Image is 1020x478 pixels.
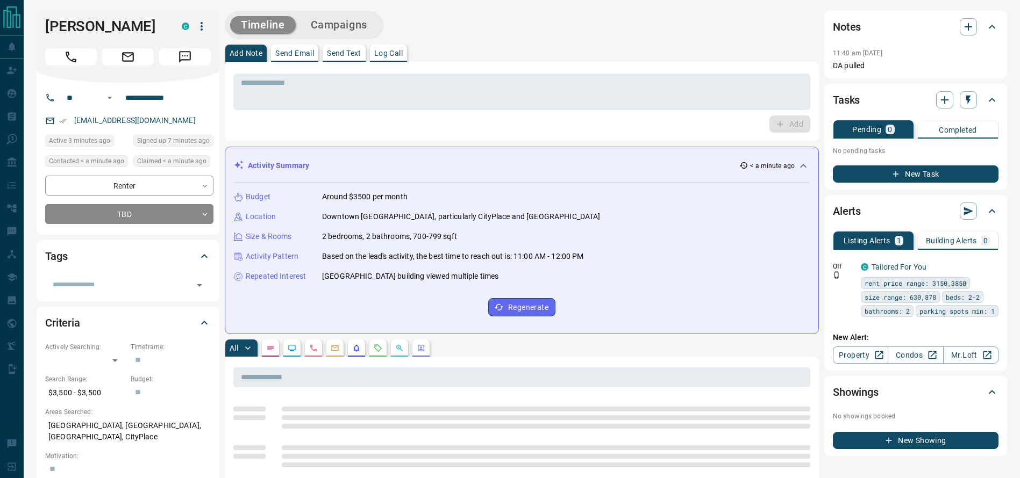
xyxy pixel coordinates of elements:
p: Downtown [GEOGRAPHIC_DATA], particularly CityPlace and [GEOGRAPHIC_DATA] [322,211,600,222]
a: Property [833,346,888,364]
p: Based on the lead's activity, the best time to reach out is: 11:00 AM - 12:00 PM [322,251,584,262]
div: Renter [45,176,213,195]
p: [GEOGRAPHIC_DATA] building viewed multiple times [322,271,498,282]
div: Fri Sep 12 2025 [45,155,128,170]
div: Fri Sep 12 2025 [133,155,213,170]
p: Around $3500 per month [322,191,408,202]
p: $3,500 - $3,500 [45,384,125,402]
button: New Showing [833,432,998,449]
p: Repeated Interest [246,271,306,282]
p: Actively Searching: [45,342,125,352]
p: 1 [897,237,901,244]
p: All [230,344,238,352]
span: rent price range: 3150,3850 [865,278,966,288]
p: Size & Rooms [246,231,292,242]
div: condos.ca [182,23,189,30]
p: Completed [939,126,977,134]
span: Email [102,48,154,66]
svg: Opportunities [395,344,404,352]
div: Activity Summary< a minute ago [234,156,810,176]
svg: Emails [331,344,339,352]
p: 2 bedrooms, 2 bathrooms, 700-799 sqft [322,231,457,242]
p: Activity Summary [248,160,309,171]
div: Notes [833,14,998,40]
span: beds: 2-2 [946,292,980,302]
p: No showings booked [833,411,998,421]
svg: Lead Browsing Activity [288,344,296,352]
h2: Criteria [45,314,80,331]
h2: Showings [833,383,879,401]
p: 0 [983,237,988,244]
div: Tags [45,243,211,269]
div: Fri Sep 12 2025 [45,135,128,150]
p: Off [833,262,854,271]
div: condos.ca [861,263,868,271]
button: Open [103,91,116,104]
svg: Calls [309,344,318,352]
svg: Notes [266,344,275,352]
p: DA pulled [833,60,998,71]
span: Signed up 7 minutes ago [137,135,210,146]
div: TBD [45,204,213,224]
button: Open [192,278,207,293]
p: Location [246,211,276,222]
h2: Tags [45,248,67,265]
div: Alerts [833,198,998,224]
span: Message [159,48,211,66]
span: Active 3 minutes ago [49,135,110,146]
p: 11:40 am [DATE] [833,49,882,57]
h2: Alerts [833,202,861,220]
button: Timeline [230,16,296,34]
button: Campaigns [300,16,378,34]
p: Pending [852,126,881,133]
p: New Alert: [833,332,998,343]
p: No pending tasks [833,143,998,159]
svg: Push Notification Only [833,271,840,279]
div: Showings [833,379,998,405]
svg: Email Verified [59,117,67,125]
p: 0 [888,126,892,133]
div: Fri Sep 12 2025 [133,135,213,150]
p: Log Call [374,49,403,57]
p: < a minute ago [750,161,795,171]
svg: Listing Alerts [352,344,361,352]
p: Activity Pattern [246,251,298,262]
p: Areas Searched: [45,407,211,417]
p: [GEOGRAPHIC_DATA], [GEOGRAPHIC_DATA], [GEOGRAPHIC_DATA], CityPlace [45,417,211,446]
p: Search Range: [45,374,125,384]
svg: Requests [374,344,382,352]
button: New Task [833,165,998,183]
div: Criteria [45,310,211,336]
p: Timeframe: [131,342,211,352]
svg: Agent Actions [417,344,425,352]
a: Tailored For You [872,263,926,271]
a: [EMAIL_ADDRESS][DOMAIN_NAME] [74,116,196,125]
p: Motivation: [45,451,211,461]
span: bathrooms: 2 [865,306,910,316]
h1: [PERSON_NAME] [45,18,166,35]
p: Budget [246,191,270,202]
p: Budget: [131,374,211,384]
span: size range: 630,878 [865,292,936,302]
p: Building Alerts [926,237,977,244]
p: Send Email [275,49,314,57]
div: Tasks [833,87,998,113]
p: Listing Alerts [844,237,890,244]
span: Contacted < a minute ago [49,156,124,166]
h2: Tasks [833,91,860,108]
p: Add Note [230,49,262,57]
span: Claimed < a minute ago [137,156,206,166]
a: Mr.Loft [943,346,998,364]
p: Send Text [327,49,361,57]
a: Condos [888,346,943,364]
span: parking spots min: 1 [919,306,995,316]
h2: Notes [833,18,861,35]
span: Call [45,48,97,66]
button: Regenerate [488,298,555,316]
